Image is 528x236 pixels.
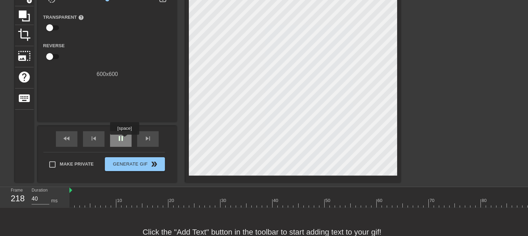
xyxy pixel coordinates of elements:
[18,28,31,41] span: crop
[273,197,279,204] div: 40
[18,92,31,105] span: keyboard
[43,14,84,21] label: Transparent
[429,197,436,204] div: 70
[169,197,175,204] div: 20
[90,134,98,143] span: skip_previous
[117,197,123,204] div: 10
[11,192,21,205] div: 218
[18,70,31,84] span: help
[62,134,71,143] span: fast_rewind
[117,134,125,143] span: pause
[43,42,65,49] label: Reverse
[221,197,227,204] div: 30
[6,187,26,207] div: Frame
[377,197,384,204] div: 60
[481,197,488,204] div: 80
[105,157,165,171] button: Generate Gif
[60,161,94,168] span: Make Private
[32,188,48,193] label: Duration
[325,197,332,204] div: 50
[144,134,152,143] span: skip_next
[108,160,162,168] span: Generate Gif
[51,197,58,204] div: ms
[78,15,84,20] span: help
[38,70,177,78] div: 600 x 600
[150,160,158,168] span: double_arrow
[18,49,31,62] span: photo_size_select_large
